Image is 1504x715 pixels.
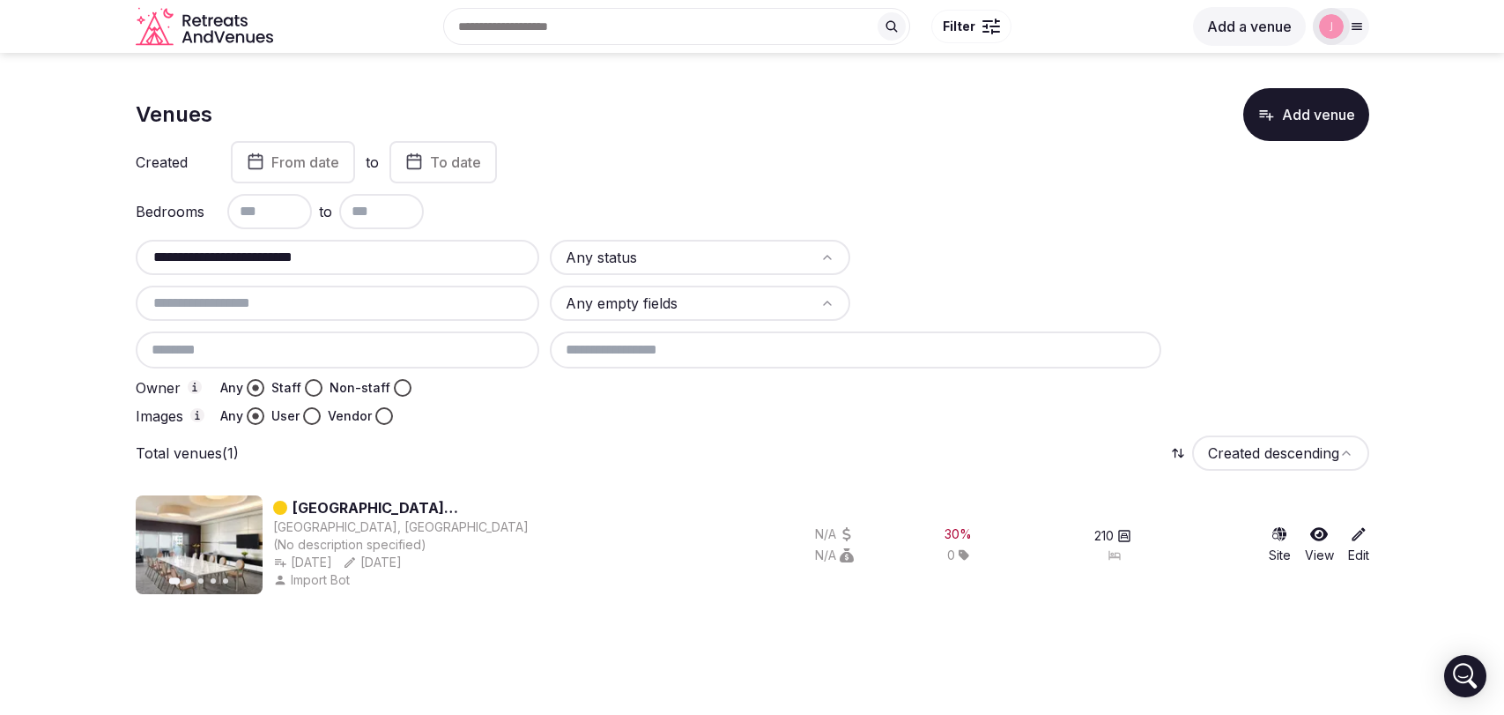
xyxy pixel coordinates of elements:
button: Go to slide 2 [186,578,191,584]
button: Images [190,408,204,422]
button: Import Bot [273,571,353,589]
button: Go to slide 4 [211,578,216,584]
label: Owner [136,380,206,396]
div: (No description specified) [273,536,648,554]
button: 210 [1094,527,1131,545]
label: Any [220,407,243,425]
div: Open Intercom Messenger [1444,655,1486,697]
label: to [366,153,379,172]
span: From date [271,153,339,171]
button: Filter [931,10,1011,43]
label: Any [220,379,243,397]
a: Add a venue [1193,18,1306,35]
span: 210 [1094,527,1114,545]
button: 30% [945,525,972,543]
img: jen-7867 [1319,14,1344,39]
button: Go to slide 3 [198,578,204,584]
button: [DATE] [343,554,402,571]
div: 30 % [945,525,972,543]
button: Add a venue [1193,7,1306,46]
span: to [319,201,332,222]
img: Featured image for Hyatt Place Dubai/Al Rigga [136,495,263,594]
button: Go to slide 1 [168,578,180,585]
label: Created [136,155,206,169]
a: Visit the homepage [136,7,277,47]
label: Non-staff [330,379,390,397]
button: N/A [815,547,854,564]
span: Filter [943,18,975,35]
a: Edit [1348,525,1369,564]
span: To date [430,153,481,171]
button: Owner [188,380,202,394]
svg: Retreats and Venues company logo [136,7,277,47]
label: Staff [271,379,301,397]
span: 0 [947,547,955,564]
a: View [1305,525,1334,564]
h1: Venues [136,100,212,130]
a: Site [1269,525,1291,564]
button: From date [231,141,355,183]
button: N/A [815,525,854,543]
button: [DATE] [273,554,332,571]
button: [GEOGRAPHIC_DATA], [GEOGRAPHIC_DATA] [273,518,529,536]
button: To date [389,141,497,183]
p: Total venues (1) [136,443,239,463]
label: User [271,407,300,425]
label: Images [136,408,206,424]
a: [GEOGRAPHIC_DATA] [GEOGRAPHIC_DATA]/[GEOGRAPHIC_DATA] [293,497,648,518]
label: Vendor [328,407,372,425]
button: Add venue [1243,88,1369,141]
button: Go to slide 5 [223,578,228,584]
label: Bedrooms [136,205,206,219]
